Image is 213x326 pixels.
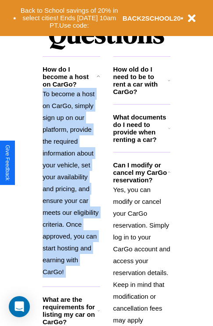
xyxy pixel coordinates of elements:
[9,296,30,317] div: Open Intercom Messenger
[43,88,100,278] p: To become a host on CarGo, simply sign up on our platform, provide the required information about...
[113,161,168,184] h3: Can I modify or cancel my CarGo reservation?
[113,65,168,95] h3: How old do I need to be to rent a car with CarGo?
[4,145,11,181] div: Give Feedback
[123,14,181,22] b: BACK2SCHOOL20
[16,4,123,32] button: Back to School savings of 20% in select cities! Ends [DATE] 10am PT.Use code:
[113,113,169,143] h3: What documents do I need to provide when renting a car?
[43,296,97,326] h3: What are the requirements for listing my car on CarGo?
[43,65,97,88] h3: How do I become a host on CarGo?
